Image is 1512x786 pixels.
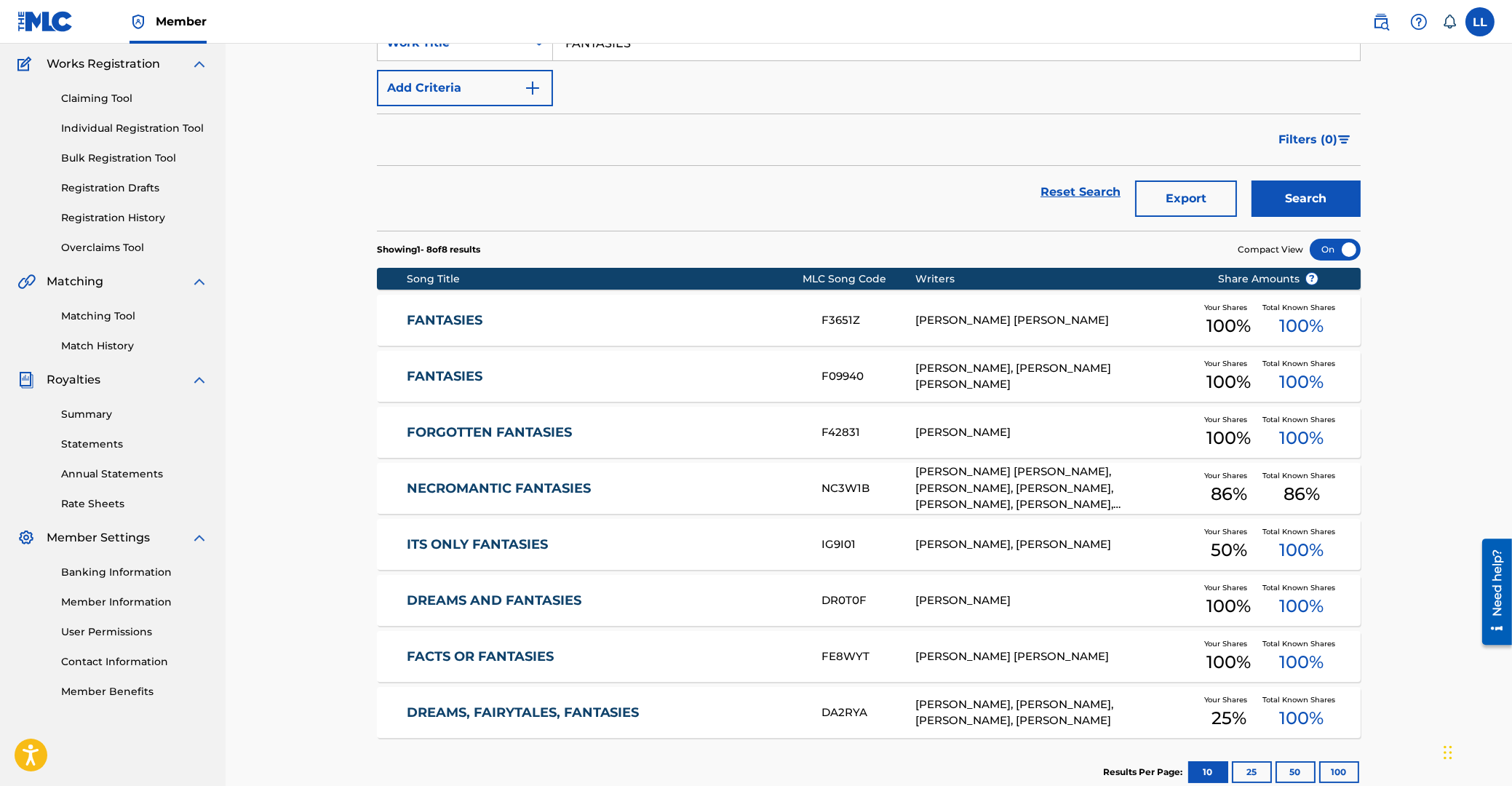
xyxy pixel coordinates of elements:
[191,273,208,290] img: expand
[61,210,208,226] a: Registration History
[407,536,803,553] a: ITS ONLY FANTASIES
[377,25,1361,231] form: Search Form
[821,424,915,441] div: F42831
[1206,425,1251,451] span: 100 %
[1262,638,1341,649] span: Total Known Shares
[1135,180,1237,217] button: Export
[1471,532,1512,653] iframe: Resource Center
[821,480,915,497] div: NC3W1B
[1206,313,1251,339] span: 100 %
[407,368,803,385] a: FANTASIES
[1262,582,1341,593] span: Total Known Shares
[915,360,1195,393] div: [PERSON_NAME], [PERSON_NAME] [PERSON_NAME]
[1262,694,1341,705] span: Total Known Shares
[1262,526,1341,537] span: Total Known Shares
[191,529,208,547] img: expand
[1279,593,1324,619] span: 100 %
[821,312,915,329] div: F3651Z
[1204,358,1253,369] span: Your Shares
[1204,582,1253,593] span: Your Shares
[1206,593,1251,619] span: 100 %
[1218,271,1318,287] span: Share Amounts
[1204,526,1253,537] span: Your Shares
[1204,414,1253,425] span: Your Shares
[407,592,803,609] a: DREAMS AND FANTASIES
[61,121,208,136] a: Individual Registration Tool
[47,529,150,547] span: Member Settings
[130,13,147,31] img: Top Rightsholder
[61,309,208,324] a: Matching Tool
[17,371,35,389] img: Royalties
[1262,414,1341,425] span: Total Known Shares
[915,271,1195,287] div: Writers
[1262,358,1341,369] span: Total Known Shares
[915,464,1195,513] div: [PERSON_NAME] [PERSON_NAME], [PERSON_NAME], [PERSON_NAME], [PERSON_NAME], [PERSON_NAME], [PERSON_...
[1204,638,1253,649] span: Your Shares
[61,338,208,354] a: Match History
[1103,766,1186,779] p: Results Per Page:
[1204,694,1253,705] span: Your Shares
[17,529,35,547] img: Member Settings
[1279,705,1324,731] span: 100 %
[1270,122,1361,158] button: Filters (0)
[1206,369,1251,395] span: 100 %
[1465,7,1495,36] div: User Menu
[1262,470,1341,481] span: Total Known Shares
[61,624,208,640] a: User Permissions
[61,565,208,580] a: Banking Information
[407,271,803,287] div: Song Title
[1319,761,1359,783] button: 100
[1279,313,1324,339] span: 100 %
[524,79,541,97] img: 9d2ae6d4665cec9f34b9.svg
[1279,369,1324,395] span: 100 %
[17,11,73,32] img: MLC Logo
[61,91,208,106] a: Claiming Tool
[191,55,208,73] img: expand
[1284,481,1320,507] span: 86 %
[407,312,803,329] a: FANTASIES
[1338,135,1350,144] img: filter
[1188,761,1228,783] button: 10
[47,273,103,290] span: Matching
[821,592,915,609] div: DR0T0F
[1238,243,1303,256] span: Compact View
[915,696,1195,729] div: [PERSON_NAME], [PERSON_NAME], [PERSON_NAME], [PERSON_NAME]
[1410,13,1428,31] img: help
[1372,13,1390,31] img: search
[821,648,915,665] div: FE8WYT
[156,13,207,30] span: Member
[1279,649,1324,675] span: 100 %
[803,271,915,287] div: MLC Song Code
[17,273,36,290] img: Matching
[915,536,1195,553] div: [PERSON_NAME], [PERSON_NAME]
[191,371,208,389] img: expand
[407,480,803,497] a: NECROMANTIC FANTASIES
[17,55,36,73] img: Works Registration
[1211,537,1247,563] span: 50 %
[1442,15,1457,29] div: Notifications
[61,467,208,482] a: Annual Statements
[1439,716,1512,786] iframe: Chat Widget
[1211,481,1247,507] span: 86 %
[821,536,915,553] div: IG9I01
[407,648,803,665] a: FACTS OR FANTASIES
[1262,302,1341,313] span: Total Known Shares
[377,70,553,106] button: Add Criteria
[1306,273,1318,285] span: ?
[1404,7,1433,36] div: Help
[1204,470,1253,481] span: Your Shares
[61,595,208,610] a: Member Information
[47,55,160,73] span: Works Registration
[1366,7,1396,36] a: Public Search
[915,312,1195,329] div: [PERSON_NAME] [PERSON_NAME]
[1211,705,1246,731] span: 25 %
[1278,131,1337,148] span: Filters ( 0 )
[1252,180,1361,217] button: Search
[377,243,480,256] p: Showing 1 - 8 of 8 results
[61,654,208,670] a: Contact Information
[61,437,208,452] a: Statements
[915,648,1195,665] div: [PERSON_NAME] [PERSON_NAME]
[1206,649,1251,675] span: 100 %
